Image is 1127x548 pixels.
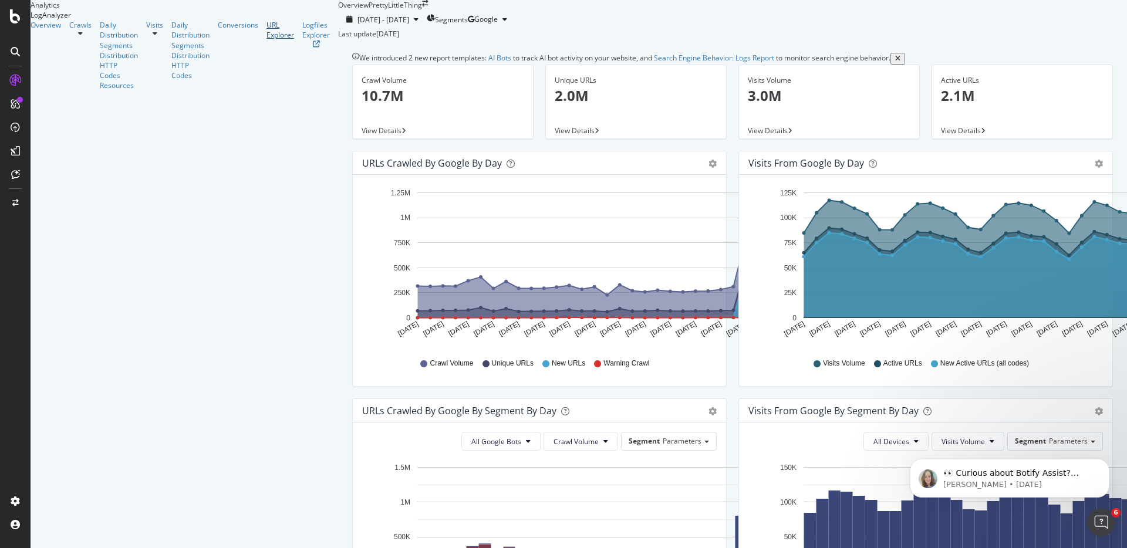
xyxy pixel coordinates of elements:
div: [DATE] [376,29,399,39]
text: 100K [780,498,797,506]
span: All Google Bots [471,437,521,446]
div: gear [708,160,717,168]
text: [DATE] [421,320,445,338]
text: [DATE] [934,320,958,338]
text: 0 [406,314,410,322]
div: gear [1095,160,1103,168]
div: info banner [352,53,1113,65]
text: [DATE] [548,320,572,338]
a: Search Engine Behavior: Logs Report [654,53,774,63]
div: HTTP Codes [100,60,138,80]
div: Visits from Google By Segment By Day [748,405,919,417]
span: Active URLs [883,358,922,368]
text: [DATE] [1061,320,1084,338]
text: [DATE] [649,320,673,338]
a: URL Explorer [266,20,294,40]
span: New Active URLs (all codes) [940,358,1029,368]
div: Visits Volume [748,75,910,86]
a: Conversions [218,20,258,30]
text: [DATE] [523,320,546,338]
span: Segment [629,436,660,446]
div: LogAnalyzer [31,10,338,20]
div: gear [1095,407,1103,415]
span: View Details [555,126,595,136]
span: Segments [435,15,468,25]
div: Segments Distribution [100,40,138,60]
text: 750K [394,239,410,247]
text: [DATE] [909,320,933,338]
text: 50K [784,533,797,541]
span: View Details [362,126,401,136]
div: A chart. [362,184,821,347]
text: [DATE] [884,320,907,338]
text: [DATE] [447,320,470,338]
a: Overview [31,20,61,30]
div: gear [708,407,717,415]
text: [DATE] [808,320,831,338]
text: [DATE] [624,320,647,338]
text: 125K [780,189,797,197]
div: Active URLs [941,75,1104,86]
span: 6 [1111,508,1121,517]
text: 150K [780,464,797,472]
span: All Devices [873,437,909,446]
a: Segments Distribution [171,40,210,60]
div: Daily Distribution [171,20,210,40]
a: HTTP Codes [171,60,210,80]
a: Logfiles Explorer [302,20,330,47]
button: Crawl Volume [544,432,618,451]
p: 3.0M [748,86,910,106]
div: Last update [338,29,399,39]
div: URLs Crawled by Google By Segment By Day [362,405,556,417]
span: Parameters [663,436,701,446]
text: [DATE] [573,320,597,338]
text: 75K [784,239,797,247]
text: [DATE] [1010,320,1034,338]
div: Crawls [69,20,92,30]
text: [DATE] [1035,320,1059,338]
div: URLs Crawled by Google by day [362,157,502,169]
span: [DATE] - [DATE] [357,15,409,25]
button: All Devices [863,432,929,451]
text: [DATE] [985,320,1008,338]
text: [DATE] [700,320,723,338]
p: 10.7M [362,86,524,106]
button: [DATE] - [DATE] [338,14,427,25]
p: 2.0M [555,86,717,106]
iframe: Intercom notifications message [892,434,1127,516]
text: 500K [394,264,410,272]
button: Google [468,10,512,29]
iframe: Intercom live chat [1087,508,1115,536]
text: 500K [394,533,410,541]
text: [DATE] [858,320,882,338]
span: Warning Crawl [603,358,649,368]
p: 2.1M [941,86,1104,106]
span: Crawl Volume [554,437,599,446]
a: Resources [100,80,138,90]
text: [DATE] [599,320,622,338]
text: 1.25M [391,189,410,197]
text: [DATE] [782,320,806,338]
text: 250K [394,289,410,297]
div: Unique URLs [555,75,717,86]
span: Google [474,14,498,24]
a: Visits [146,20,163,30]
a: Daily Distribution [100,20,138,40]
text: 1M [400,214,410,222]
span: View Details [748,126,788,136]
span: New URLs [552,358,585,368]
text: [DATE] [498,320,521,338]
text: 100K [780,214,797,222]
span: Visits Volume [823,358,865,368]
text: [DATE] [472,320,495,338]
